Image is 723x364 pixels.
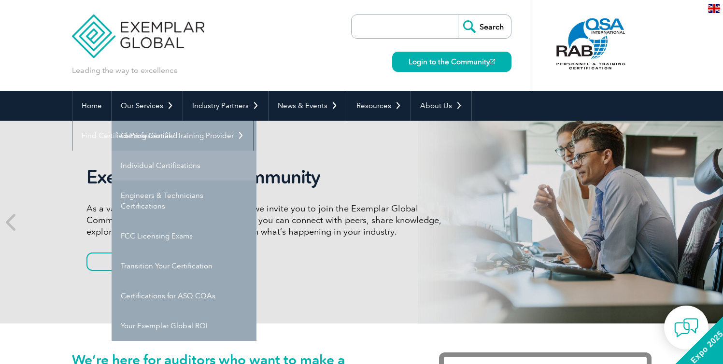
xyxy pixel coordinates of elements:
a: Home [72,91,111,121]
a: Individual Certifications [112,151,256,181]
h2: Exemplar Global Community [86,166,449,188]
p: Leading the way to excellence [72,65,178,76]
a: Industry Partners [183,91,268,121]
p: As a valued member of Exemplar Global, we invite you to join the Exemplar Global Community—a fun,... [86,203,449,238]
img: open_square.png [490,59,495,64]
a: Transition Your Certification [112,251,256,281]
a: Resources [347,91,411,121]
a: Engineers & Technicians Certifications [112,181,256,221]
a: Your Exemplar Global ROI [112,311,256,341]
a: About Us [411,91,471,121]
a: Login to the Community [392,52,511,72]
a: Find Certified Professional / Training Provider [72,121,253,151]
a: News & Events [269,91,347,121]
img: contact-chat.png [674,316,698,340]
a: Our Services [112,91,183,121]
a: FCC Licensing Exams [112,221,256,251]
a: Join Now [86,252,178,271]
img: en [708,4,720,13]
a: Certifications for ASQ CQAs [112,281,256,311]
input: Search [458,15,511,38]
